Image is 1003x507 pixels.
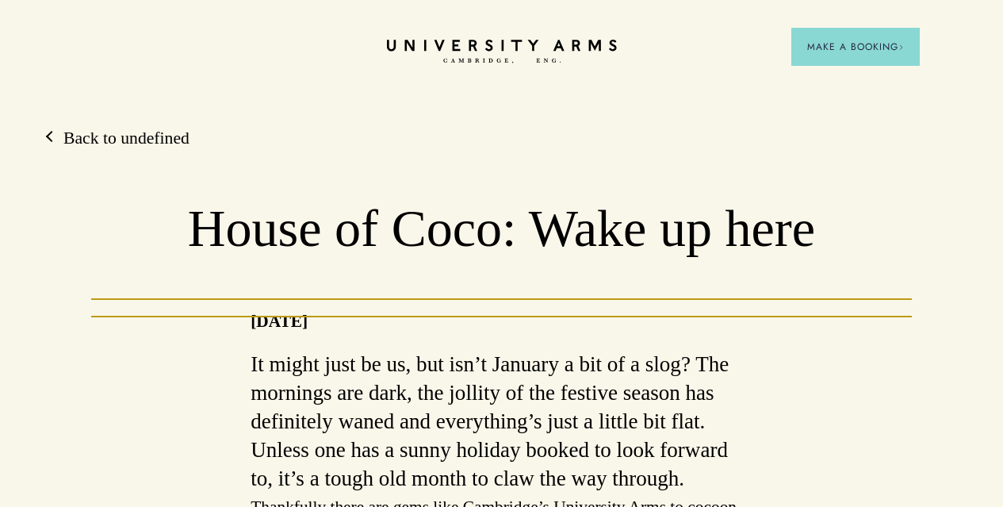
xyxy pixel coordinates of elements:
[167,198,836,260] h1: House of Coco: Wake up here
[807,40,904,54] span: Make a Booking
[791,28,920,66] button: Make a BookingArrow icon
[251,351,752,494] h4: It might just be us, but isn’t January a bit of a slog? The mornings are dark, the jollity of the...
[251,308,308,335] p: [DATE]
[898,44,904,50] img: Arrow icon
[387,40,617,64] a: Home
[48,127,189,150] a: Back to undefined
